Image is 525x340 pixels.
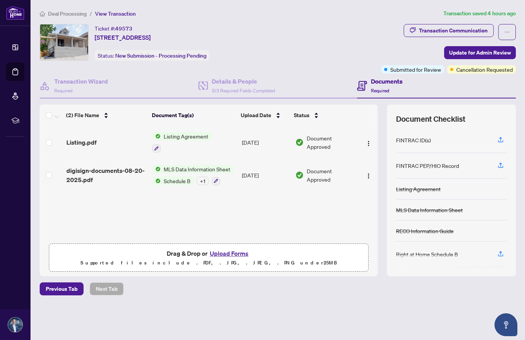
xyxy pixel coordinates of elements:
span: Schedule B [161,177,193,185]
div: Ticket #: [95,24,132,33]
span: home [40,11,45,16]
span: ellipsis [504,29,510,35]
span: Document Checklist [396,114,465,124]
span: New Submission - Processing Pending [115,52,206,59]
span: Listing Agreement [161,132,211,140]
button: Status IconListing Agreement [152,132,211,153]
h4: Details & People [212,77,275,86]
span: Required [371,88,389,93]
td: [DATE] [239,126,292,159]
th: Upload Date [238,105,291,126]
span: Status [294,111,309,119]
img: Status Icon [152,177,161,185]
img: Logo [366,140,372,147]
span: Required [54,88,72,93]
img: Status Icon [152,132,161,140]
span: View Transaction [95,10,136,17]
div: Transaction Communication [419,24,488,37]
div: Right at Home Schedule B [396,250,458,258]
article: Transaction saved 4 hours ago [443,9,516,18]
span: (2) File Name [66,111,99,119]
th: (2) File Name [63,105,149,126]
h4: Transaction Wizard [54,77,108,86]
div: FINTRAC PEP/HIO Record [396,161,459,170]
img: Document Status [295,138,304,147]
span: [STREET_ADDRESS] [95,33,151,42]
span: Drag & Drop or [167,248,251,258]
img: Logo [366,173,372,179]
p: Supported files include .PDF, .JPG, .JPEG, .PNG under 25 MB [54,258,364,267]
button: Update for Admin Review [444,46,516,59]
li: / [90,9,92,18]
div: RECO Information Guide [396,227,454,235]
img: Profile Icon [8,317,23,332]
div: Listing Agreement [396,185,441,193]
span: Previous Tab [46,283,77,295]
span: Upload Date [241,111,271,119]
img: IMG-N12353757_1.jpg [40,24,88,60]
img: Document Status [295,171,304,179]
th: Document Tag(s) [149,105,238,126]
button: Logo [362,136,375,148]
span: Drag & Drop orUpload FormsSupported files include .PDF, .JPG, .JPEG, .PNG under25MB [49,244,368,272]
button: Status IconMLS Data Information SheetStatus IconSchedule B+1 [152,165,234,185]
span: Submitted for Review [390,65,441,74]
button: Previous Tab [40,282,84,295]
td: [DATE] [239,159,292,192]
span: Document Approved [307,167,356,184]
span: digisign-documents-08-20-2025.pdf [66,166,147,184]
span: Cancellation Requested [456,65,513,74]
div: MLS Data Information Sheet [396,206,463,214]
img: logo [6,6,24,20]
button: Transaction Communication [404,24,494,37]
span: Document Approved [307,134,356,151]
button: Logo [362,169,375,181]
span: Deal Processing [48,10,87,17]
img: Status Icon [152,165,161,173]
span: 49573 [115,25,132,32]
div: + 1 [196,177,209,185]
button: Open asap [494,313,517,336]
span: Listing.pdf [66,138,97,147]
span: Update for Admin Review [449,47,511,59]
div: Status: [95,50,209,61]
h4: Documents [371,77,403,86]
span: 3/3 Required Fields Completed [212,88,275,93]
span: MLS Data Information Sheet [161,165,234,173]
div: FINTRAC ID(s) [396,136,431,144]
th: Status [291,105,357,126]
button: Next Tab [90,282,124,295]
button: Upload Forms [208,248,251,258]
